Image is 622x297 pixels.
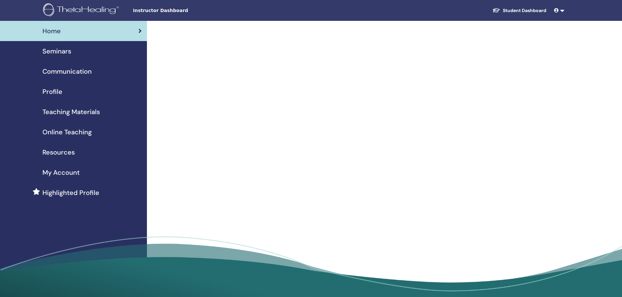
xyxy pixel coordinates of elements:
[42,107,100,117] span: Teaching Materials
[42,168,80,177] span: My Account
[42,46,71,56] span: Seminars
[42,147,75,157] span: Resources
[43,3,121,18] img: logo.png
[42,188,99,198] span: Highlighted Profile
[487,5,551,17] a: Student Dashboard
[42,87,62,97] span: Profile
[42,127,92,137] span: Online Teaching
[133,7,231,14] span: Instructor Dashboard
[42,67,92,76] span: Communication
[492,7,500,13] img: graduation-cap-white.svg
[42,26,61,36] span: Home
